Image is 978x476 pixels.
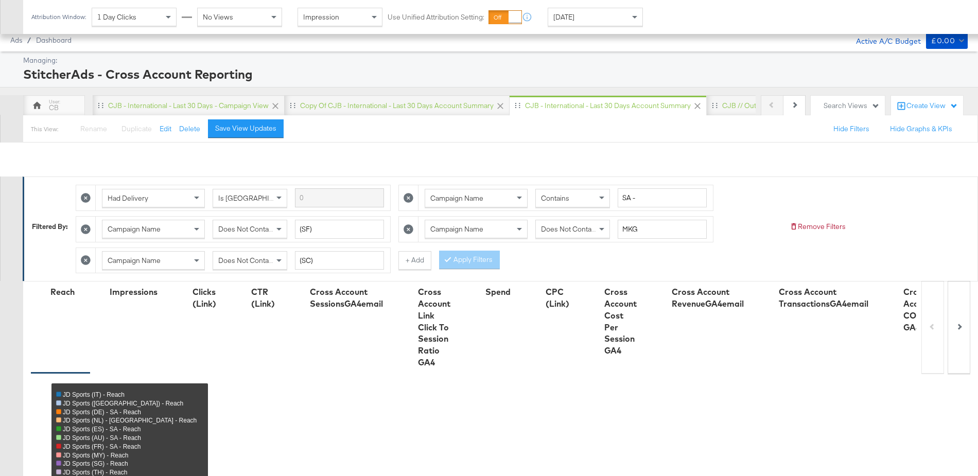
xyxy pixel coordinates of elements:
[63,434,141,442] span: JD Sports (AU) - SA - Reach
[485,286,511,298] div: Spend
[310,286,383,310] div: Cross Account SessionsGA4email
[63,391,125,398] span: JD Sports (IT) - Reach
[515,102,520,108] div: Drag to reorder tab
[303,12,339,22] span: Impression
[722,101,775,111] div: CJB // Outdoors
[906,101,958,111] div: Create View
[418,286,450,368] div: Cross Account Link Click To Session Ratio GA4
[108,101,269,111] div: CJB - International - Last 30 days - Campaign View
[36,36,72,44] a: Dashboard
[98,102,103,108] div: Drag to reorder tab
[179,124,200,134] button: Delete
[63,460,128,467] span: JD Sports (SG) - Reach
[546,286,569,310] div: CPC (Link)
[926,32,968,49] button: £0.00
[618,188,707,207] input: Enter a search term
[430,193,483,203] span: Campaign Name
[295,188,384,207] input: Enter a search term
[49,103,59,113] div: CB
[218,224,274,234] span: Does Not Contain
[931,34,955,47] div: £0.00
[541,193,569,203] span: Contains
[430,224,483,234] span: Campaign Name
[193,286,216,310] div: Clicks (Link)
[290,102,295,108] div: Drag to reorder tab
[790,222,846,232] button: Remove Filters
[525,101,691,111] div: CJB - International - Last 30 days Account Summary
[833,124,869,134] button: Hide Filters
[295,251,384,270] input: Enter a search term
[398,251,431,270] button: + Add
[63,417,197,424] span: JD Sports (NL) - [GEOGRAPHIC_DATA] - Reach
[23,56,965,65] div: Managing:
[824,101,880,111] div: Search Views
[23,65,965,83] div: StitcherAds - Cross Account Reporting
[553,12,574,22] span: [DATE]
[160,124,171,134] button: Edit
[672,286,744,310] div: Cross Account RevenueGA4email
[604,286,637,357] div: Cross Account Cost Per Session GA4
[251,286,275,310] div: CTR (Link)
[10,36,22,44] span: Ads
[215,124,276,133] div: Save View Updates
[50,286,75,298] div: Reach
[903,286,936,333] div: Cross Account COS GA4
[295,220,384,239] input: Enter a search term
[218,193,297,203] span: Is [GEOGRAPHIC_DATA]
[63,400,183,407] span: JD Sports ([GEOGRAPHIC_DATA]) - Reach
[203,12,233,22] span: No Views
[121,124,152,133] span: Duplicate
[63,452,128,459] span: JD Sports (MY) - Reach
[779,286,868,310] div: Cross Account TransactionsGA4email
[80,124,107,133] span: Rename
[31,13,86,21] div: Attribution Window:
[108,193,148,203] span: Had Delivery
[541,224,597,234] span: Does Not Contain
[31,125,58,133] div: This View:
[218,256,274,265] span: Does Not Contain
[108,256,161,265] span: Campaign Name
[712,102,718,108] div: Drag to reorder tab
[63,409,141,416] span: JD Sports (DE) - SA - Reach
[108,224,161,234] span: Campaign Name
[300,101,494,111] div: Copy of CJB - International - Last 30 days Account Summary
[22,36,36,44] span: /
[32,222,68,232] div: Filtered By:
[63,443,141,450] span: JD Sports (FR) - SA - Reach
[618,220,707,239] input: Enter a search term
[63,469,127,476] span: JD Sports (TH) - Reach
[110,286,158,298] div: Impressions
[388,12,484,22] label: Use Unified Attribution Setting:
[97,12,136,22] span: 1 Day Clicks
[208,119,284,138] button: Save View Updates
[890,124,952,134] button: Hide Graphs & KPIs
[845,32,921,48] div: Active A/C Budget
[63,426,141,433] span: JD Sports (ES) - SA - Reach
